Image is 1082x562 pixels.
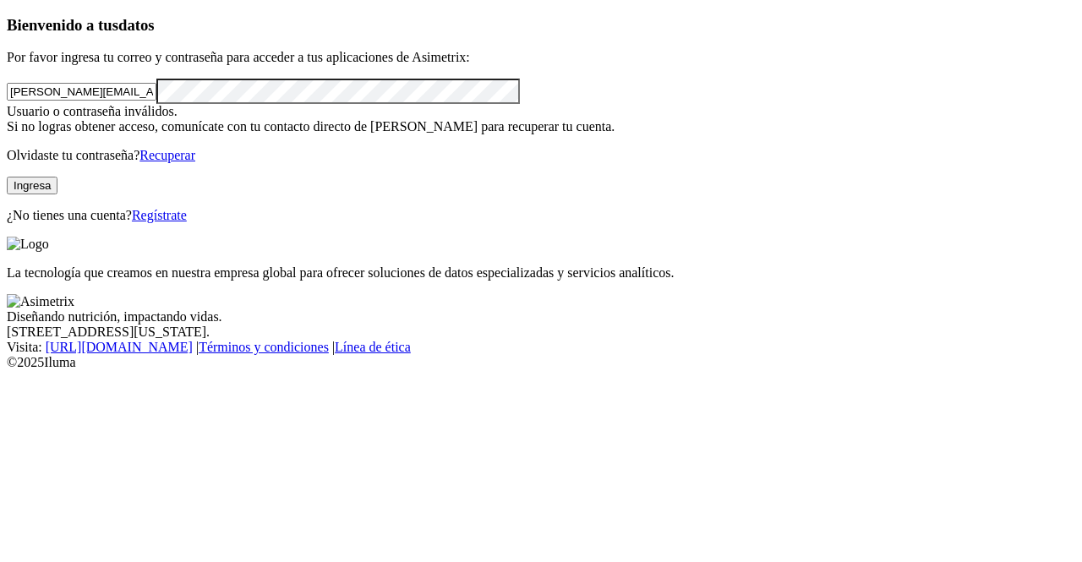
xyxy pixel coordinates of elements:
div: © 2025 Iluma [7,355,1075,370]
h3: Bienvenido a tus [7,16,1075,35]
p: ¿No tienes una cuenta? [7,208,1075,223]
img: Logo [7,237,49,252]
a: [URL][DOMAIN_NAME] [46,340,193,354]
input: Tu correo [7,83,156,101]
div: Usuario o contraseña inválidos. Si no logras obtener acceso, comunícate con tu contacto directo d... [7,104,1075,134]
p: Olvidaste tu contraseña? [7,148,1075,163]
p: Por favor ingresa tu correo y contraseña para acceder a tus aplicaciones de Asimetrix: [7,50,1075,65]
a: Línea de ética [335,340,411,354]
a: Regístrate [132,208,187,222]
div: [STREET_ADDRESS][US_STATE]. [7,325,1075,340]
a: Recuperar [139,148,195,162]
img: Asimetrix [7,294,74,309]
span: datos [118,16,155,34]
button: Ingresa [7,177,57,194]
a: Términos y condiciones [199,340,329,354]
p: La tecnología que creamos en nuestra empresa global para ofrecer soluciones de datos especializad... [7,265,1075,281]
div: Visita : | | [7,340,1075,355]
div: Diseñando nutrición, impactando vidas. [7,309,1075,325]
